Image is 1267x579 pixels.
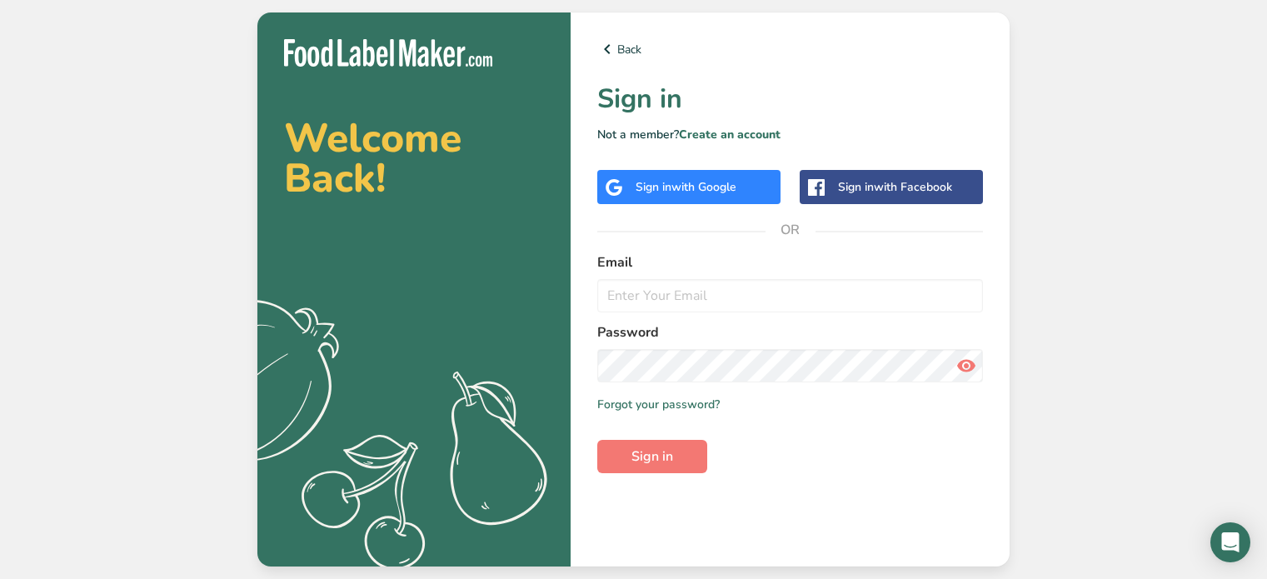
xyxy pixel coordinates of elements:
button: Sign in [597,440,707,473]
label: Password [597,322,983,342]
div: Open Intercom Messenger [1210,522,1250,562]
span: OR [766,205,816,255]
span: with Facebook [874,179,952,195]
img: Food Label Maker [284,39,492,67]
a: Back [597,39,983,59]
p: Not a member? [597,126,983,143]
label: Email [597,252,983,272]
h2: Welcome Back! [284,118,544,198]
div: Sign in [838,178,952,196]
a: Forgot your password? [597,396,720,413]
input: Enter Your Email [597,279,983,312]
a: Create an account [679,127,781,142]
div: Sign in [636,178,736,196]
span: with Google [671,179,736,195]
span: Sign in [631,447,673,467]
h1: Sign in [597,79,983,119]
